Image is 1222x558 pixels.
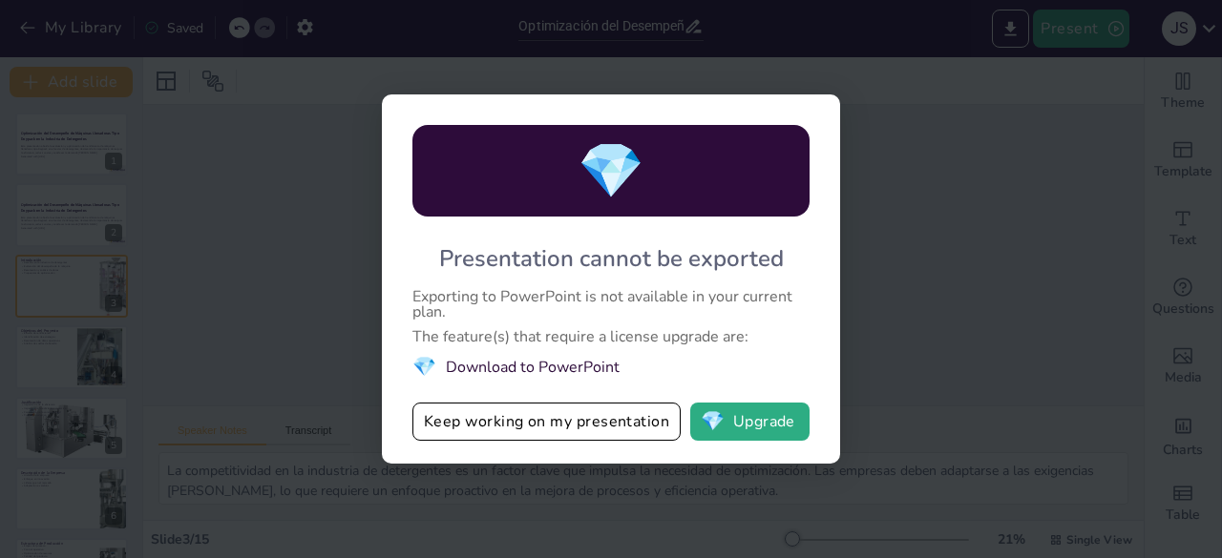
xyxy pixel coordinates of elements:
div: Presentation cannot be exported [439,243,784,274]
span: diamond [412,354,436,380]
div: Exporting to PowerPoint is not available in your current plan. [412,289,810,320]
li: Download to PowerPoint [412,354,810,380]
span: diamond [578,134,644,208]
button: diamondUpgrade [690,403,810,441]
button: Keep working on my presentation [412,403,681,441]
div: The feature(s) that require a license upgrade are: [412,329,810,344]
span: diamond [701,412,725,431]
